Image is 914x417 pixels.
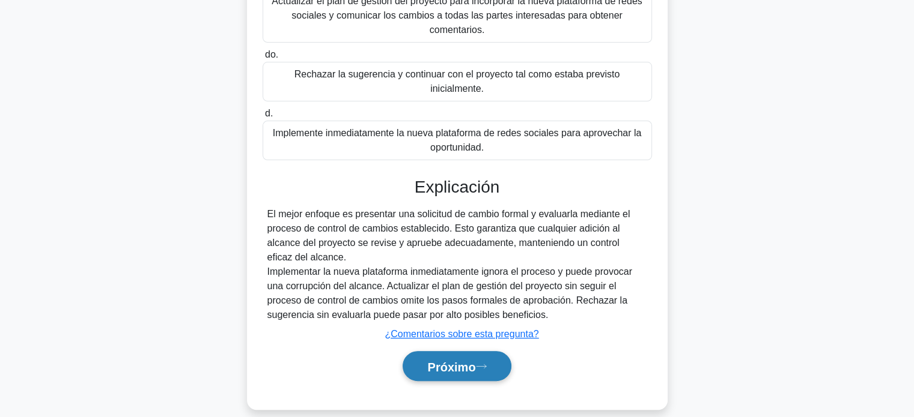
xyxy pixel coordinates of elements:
[385,329,538,339] a: ¿Comentarios sobre esta pregunta?
[403,351,511,382] button: Próximo
[265,108,273,118] font: d.
[294,69,620,94] font: Rechazar la sugerencia y continuar con el proyecto tal como estaba previsto inicialmente.
[427,360,475,373] font: Próximo
[267,209,630,262] font: El mejor enfoque es presentar una solicitud de cambio formal y evaluarla mediante el proceso de c...
[267,266,632,320] font: Implementar la nueva plataforma inmediatamente ignora el proceso y puede provocar una corrupción ...
[415,178,500,196] font: Explicación
[273,128,642,152] font: Implemente inmediatamente la nueva plataforma de redes sociales para aprovechar la oportunidad.
[265,49,278,59] font: do.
